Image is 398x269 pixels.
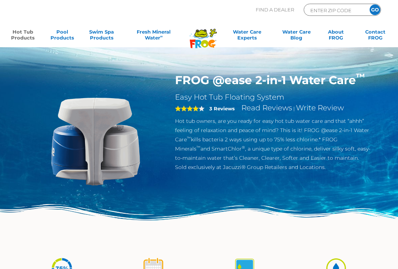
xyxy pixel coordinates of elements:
img: Frog Products Logo [186,19,221,48]
a: Read Reviews [241,103,292,112]
sup: ® [242,145,245,150]
a: Hot TubProducts [7,29,38,44]
sup: ™ [356,71,365,82]
span: | [293,106,295,111]
sup: ™ [187,136,191,141]
a: ContactFROG [360,29,391,44]
a: PoolProducts [47,29,77,44]
h1: FROG @ease 2-in-1 Water Care [175,73,371,87]
sup: ∞ [160,34,163,38]
a: Swim SpaProducts [86,29,117,44]
p: Find A Dealer [256,4,294,16]
span: 4 [175,106,199,111]
sup: ™ [196,145,200,150]
h2: Easy Hot Tub Floating System [175,93,371,102]
a: Write Review [296,103,344,112]
input: GO [370,4,380,15]
a: Water CareExperts [222,29,272,44]
a: AboutFROG [321,29,351,44]
a: Water CareBlog [281,29,312,44]
a: Fresh MineralWater∞ [126,29,182,44]
strong: 3 Reviews [209,106,235,111]
img: @ease-2-in-1-Holder-v2.png [27,73,164,210]
p: Hot tub owners, are you ready for easy hot tub water care and that “ahhh” feeling of relaxation a... [175,117,371,172]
